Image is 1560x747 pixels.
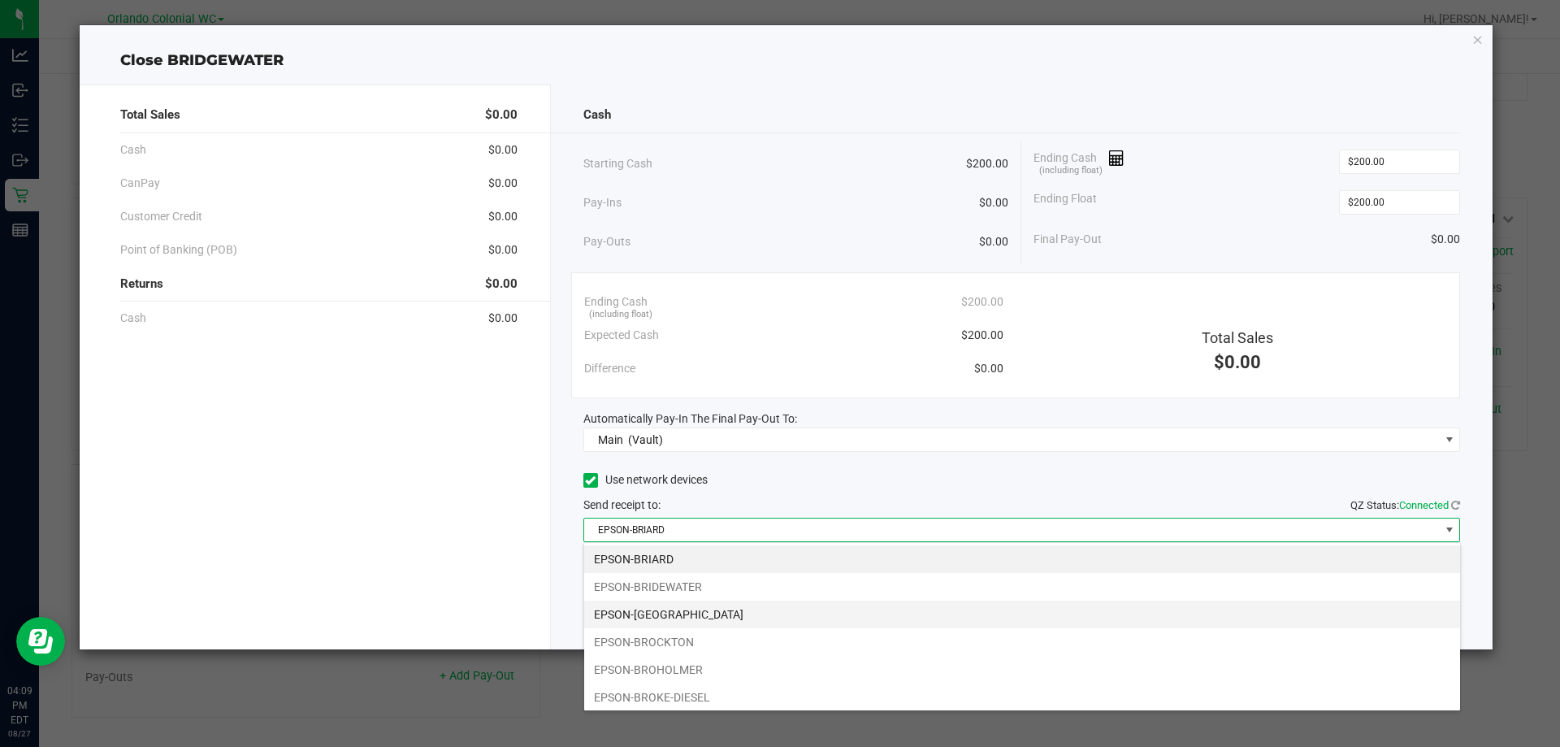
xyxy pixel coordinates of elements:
div: Returns [120,267,518,302]
li: EPSON-[GEOGRAPHIC_DATA] [584,601,1460,628]
span: Ending Cash [1033,150,1124,174]
span: Main [598,433,623,446]
span: $0.00 [1214,352,1261,372]
span: $0.00 [979,233,1008,250]
li: EPSON-BROCKTON [584,628,1460,656]
span: Pay-Ins [583,194,622,211]
li: EPSON-BROKE-DIESEL [584,684,1460,711]
span: $200.00 [961,293,1003,311]
div: Close BRIDGEWATER [80,50,1493,72]
li: EPSON-BRIARD [584,545,1460,573]
span: $0.00 [974,360,1003,377]
span: Cash [120,310,146,327]
span: (including float) [1039,164,1103,178]
span: Ending Cash [584,293,648,311]
span: Cash [120,141,146,159]
span: Difference [584,360,635,377]
span: (including float) [589,308,652,322]
span: CanPay [120,175,160,192]
span: $0.00 [488,141,518,159]
span: (Vault) [628,433,663,446]
span: $0.00 [488,208,518,225]
span: Total Sales [1202,329,1273,346]
span: $0.00 [488,310,518,327]
span: Point of Banking (POB) [120,241,237,258]
span: Automatically Pay-In The Final Pay-Out To: [583,412,797,425]
span: Send receipt to: [583,498,661,511]
li: EPSON-BROHOLMER [584,656,1460,684]
span: Connected [1399,499,1449,511]
span: $200.00 [961,327,1003,344]
span: Cash [583,106,611,124]
span: Final Pay-Out [1033,231,1102,248]
span: $0.00 [485,275,518,293]
span: Pay-Outs [583,233,630,250]
span: Total Sales [120,106,180,124]
span: Expected Cash [584,327,659,344]
span: $0.00 [488,241,518,258]
span: Customer Credit [120,208,202,225]
span: EPSON-BRIARD [584,519,1440,541]
label: Use network devices [583,471,708,489]
span: Starting Cash [583,155,652,172]
span: $0.00 [1431,231,1460,248]
span: $0.00 [979,194,1008,211]
span: $0.00 [485,106,518,124]
span: $0.00 [488,175,518,192]
span: QZ Status: [1350,499,1460,511]
iframe: Resource center [16,617,65,666]
span: Ending Float [1033,190,1097,215]
li: EPSON-BRIDEWATER [584,573,1460,601]
span: $200.00 [966,155,1008,172]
